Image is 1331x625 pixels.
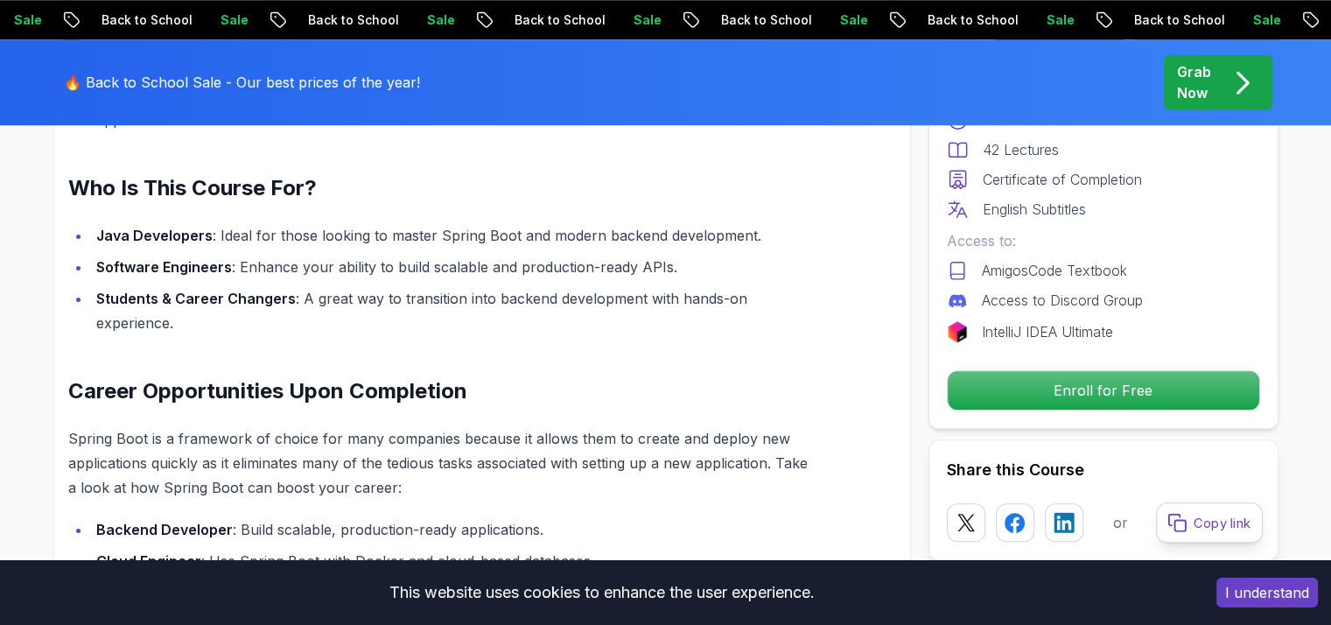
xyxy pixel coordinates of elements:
[982,290,1143,311] p: Access to Discord Group
[13,573,1190,612] div: This website uses cookies to enhance the user experience.
[91,286,813,335] li: : A great way to transition into backend development with hands-on experience.
[569,11,625,29] p: Sale
[863,11,982,29] p: Back to School
[96,258,232,276] strong: Software Engineers
[91,517,813,542] li: : Build scalable, production-ready applications.
[982,260,1127,281] p: AmigosCode Textbook
[91,255,813,279] li: : Enhance your ability to build scalable and production-ready APIs.
[947,321,968,342] img: jetbrains logo
[96,521,233,538] strong: Backend Developer
[1216,578,1318,607] button: Accept cookies
[775,11,831,29] p: Sale
[983,169,1142,190] p: Certificate of Completion
[68,174,813,202] h2: Who Is This Course For?
[1069,11,1188,29] p: Back to School
[1177,61,1211,103] p: Grab Now
[948,371,1259,410] p: Enroll for Free
[96,227,213,244] strong: Java Developers
[156,11,212,29] p: Sale
[656,11,775,29] p: Back to School
[947,230,1260,251] p: Access to:
[1194,514,1250,532] p: Copy link
[1156,502,1263,543] button: Copy link
[362,11,418,29] p: Sale
[37,11,156,29] p: Back to School
[68,426,813,500] p: Spring Boot is a framework of choice for many companies because it allows them to create and depl...
[96,552,201,570] strong: Cloud Engineer
[1188,11,1244,29] p: Sale
[68,377,813,405] h2: Career Opportunities Upon Completion
[1113,512,1128,533] p: or
[64,72,420,93] p: 🔥 Back to School Sale - Our best prices of the year!
[947,458,1260,482] h2: Share this Course
[96,290,296,307] strong: Students & Career Changers
[983,139,1059,160] p: 42 Lectures
[983,199,1086,220] p: English Subtitles
[243,11,362,29] p: Back to School
[91,223,813,248] li: : Ideal for those looking to master Spring Boot and modern backend development.
[947,370,1260,411] button: Enroll for Free
[91,549,813,573] li: : Use Spring Boot with Docker and cloud-based databases.
[982,321,1113,342] p: IntelliJ IDEA Ultimate
[450,11,569,29] p: Back to School
[982,11,1038,29] p: Sale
